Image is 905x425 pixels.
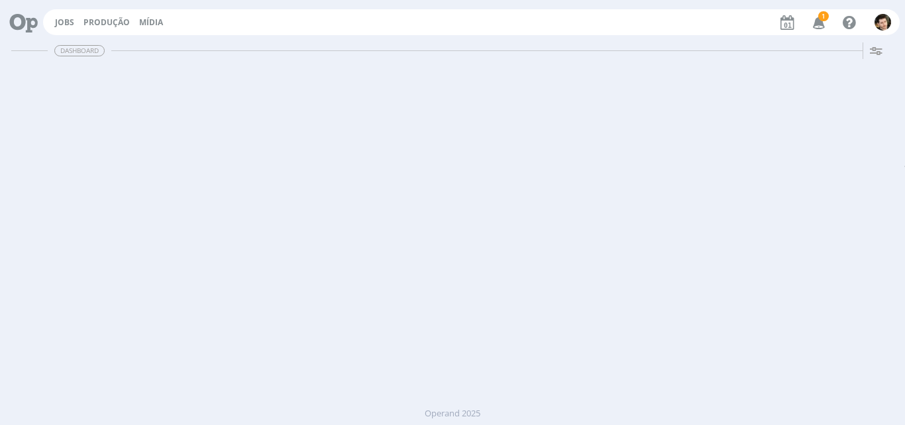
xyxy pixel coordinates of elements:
a: Jobs [55,17,74,28]
button: 1 [804,11,831,34]
button: Mídia [135,17,167,28]
button: Produção [80,17,134,28]
a: Produção [83,17,130,28]
a: Mídia [139,17,163,28]
span: Dashboard [54,45,105,56]
span: 1 [818,11,829,21]
img: V [875,14,891,30]
button: V [874,11,892,34]
button: Jobs [51,17,78,28]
